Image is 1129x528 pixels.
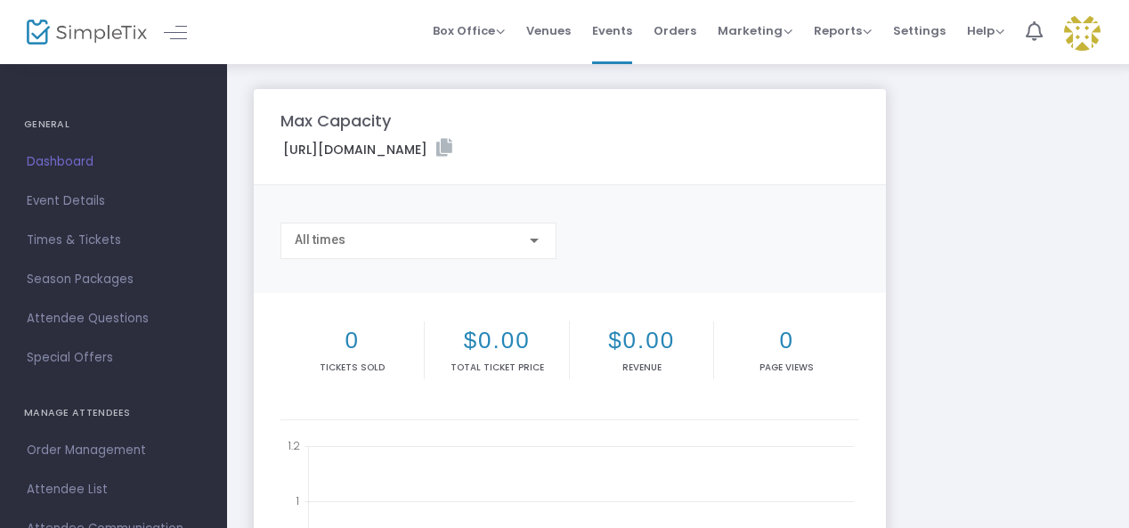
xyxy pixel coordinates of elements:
[718,361,855,374] p: Page Views
[893,8,946,53] span: Settings
[24,107,203,142] h4: GENERAL
[283,139,452,159] label: [URL][DOMAIN_NAME]
[433,22,505,39] span: Box Office
[27,478,200,501] span: Attendee List
[526,8,571,53] span: Venues
[27,439,200,462] span: Order Management
[27,268,200,291] span: Season Packages
[27,346,200,370] span: Special Offers
[280,109,391,133] m-panel-title: Max Capacity
[295,232,345,247] span: All times
[428,327,564,354] h2: $0.00
[27,150,200,174] span: Dashboard
[718,22,792,39] span: Marketing
[573,361,710,374] p: Revenue
[592,8,632,53] span: Events
[573,327,710,354] h2: $0.00
[27,190,200,213] span: Event Details
[654,8,696,53] span: Orders
[967,22,1004,39] span: Help
[284,361,420,374] p: Tickets sold
[814,22,872,39] span: Reports
[27,229,200,252] span: Times & Tickets
[24,395,203,431] h4: MANAGE ATTENDEES
[718,327,855,354] h2: 0
[284,327,420,354] h2: 0
[428,361,564,374] p: Total Ticket Price
[27,307,200,330] span: Attendee Questions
